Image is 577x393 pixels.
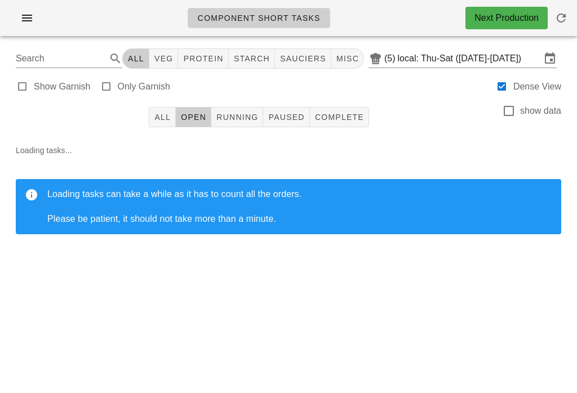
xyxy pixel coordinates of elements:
div: Loading tasks can take a while as it has to count all the orders. Please be patient, it should no... [47,188,552,225]
button: Running [211,107,263,127]
span: All [127,54,144,63]
div: Next Production [474,11,539,25]
span: All [154,113,171,122]
label: Dense View [513,81,561,92]
span: Complete [314,113,364,122]
button: misc [331,48,364,69]
span: veg [154,54,174,63]
label: show data [520,105,561,117]
button: starch [229,48,275,69]
button: sauciers [275,48,331,69]
span: starch [233,54,270,63]
button: All [122,48,149,69]
span: Running [216,113,258,122]
span: protein [183,54,223,63]
label: Only Garnish [118,81,170,92]
div: Loading tasks... [7,135,570,252]
span: Open [180,113,206,122]
button: veg [149,48,179,69]
button: Complete [310,107,369,127]
button: Paused [263,107,309,127]
button: All [149,107,176,127]
span: misc [336,54,359,63]
div: (5) [384,53,398,64]
a: Component Short Tasks [188,8,330,28]
span: Paused [268,113,304,122]
span: Component Short Tasks [197,14,321,23]
button: Open [176,107,211,127]
span: sauciers [279,54,326,63]
label: Show Garnish [34,81,91,92]
button: protein [178,48,228,69]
